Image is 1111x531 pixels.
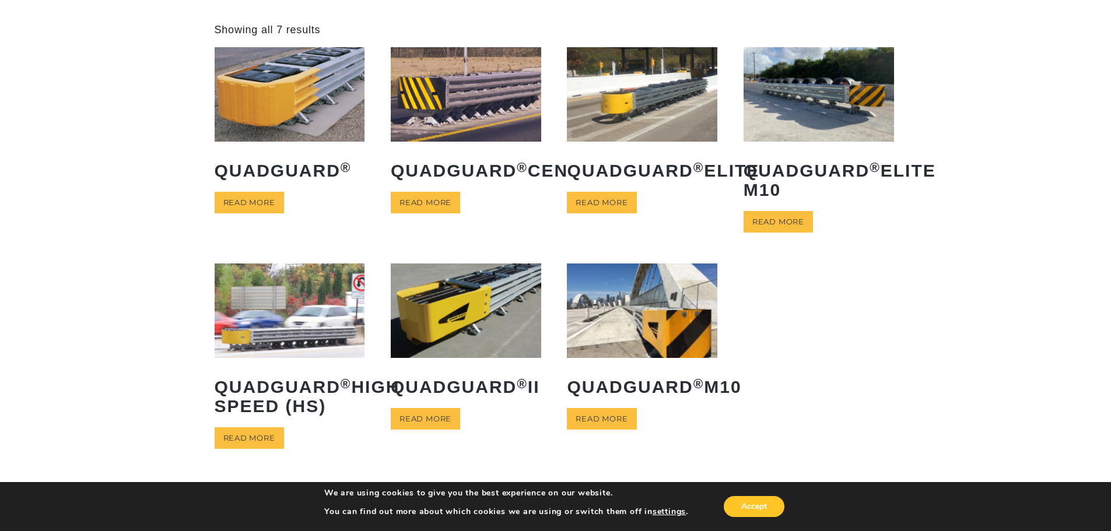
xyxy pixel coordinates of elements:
p: We are using cookies to give you the best experience on our website. [324,488,688,498]
a: Read more about “QuadGuard® II” [391,408,460,430]
p: You can find out more about which cookies we are using or switch them off in . [324,507,688,517]
sup: ® [341,160,352,175]
h2: QuadGuard Elite M10 [744,152,894,208]
a: QuadGuard®High Speed (HS) [215,263,365,424]
a: Read more about “QuadGuard® Elite M10” [744,211,813,233]
a: Read more about “QuadGuard® Elite” [567,192,636,213]
sup: ® [517,160,528,175]
sup: ® [693,160,705,175]
a: QuadGuard®Elite [567,47,717,188]
h2: QuadGuard High Speed (HS) [215,368,365,424]
a: Read more about “QuadGuard® M10” [567,408,636,430]
a: QuadGuard® [215,47,365,188]
h2: QuadGuard CEN [391,152,541,189]
a: QuadGuard®II [391,263,541,405]
button: Accept [724,496,784,517]
sup: ® [517,377,528,391]
a: QuadGuard®CEN [391,47,541,188]
sup: ® [693,377,705,391]
h2: QuadGuard Elite [567,152,717,189]
a: QuadGuard®Elite M10 [744,47,894,208]
a: QuadGuard®M10 [567,263,717,405]
sup: ® [341,377,352,391]
a: Read more about “QuadGuard®” [215,192,284,213]
button: settings [653,507,686,517]
p: Showing all 7 results [215,23,321,37]
h2: QuadGuard II [391,368,541,405]
a: Read more about “QuadGuard® CEN” [391,192,460,213]
sup: ® [870,160,881,175]
h2: QuadGuard [215,152,365,189]
a: Read more about “QuadGuard® High Speed (HS)” [215,427,284,449]
h2: QuadGuard M10 [567,368,717,405]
